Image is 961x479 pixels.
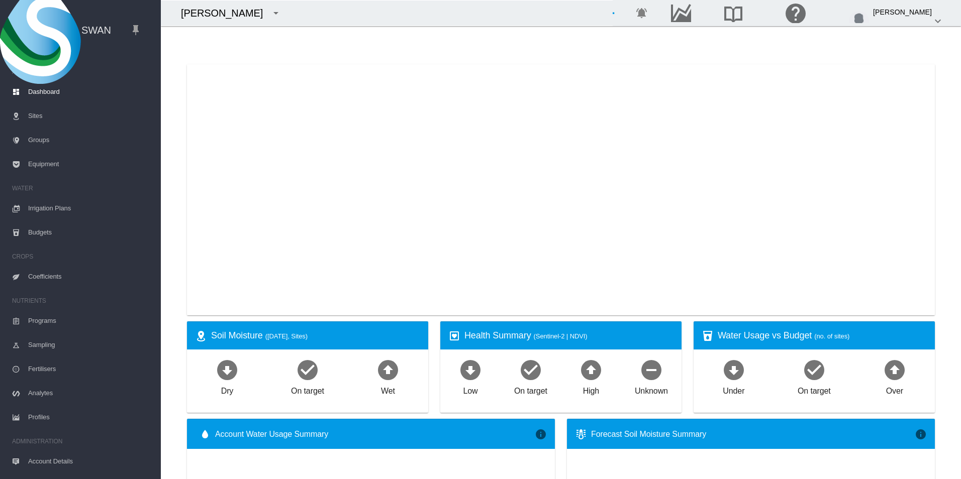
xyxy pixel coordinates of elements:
md-icon: icon-arrow-up-bold-circle [376,357,400,382]
span: Analytes [28,381,153,405]
span: Fertilisers [28,357,153,381]
md-icon: icon-bell-ring [636,7,648,19]
span: Sampling [28,333,153,357]
button: icon-menu-down [297,44,317,64]
md-icon: icon-water [199,428,211,440]
div: Soil Moisture [211,329,420,342]
md-icon: icon-cup-water [702,330,714,342]
md-icon: icon-pin [130,24,142,36]
span: CROPS [12,249,153,265]
div: [PERSON_NAME] [181,6,263,20]
button: icon-bell-ring [632,3,652,23]
md-icon: icon-arrow-down-bold-circle [722,357,746,382]
div: [PERSON_NAME] [873,3,932,21]
div: On target [798,382,831,397]
div: Wet [381,382,395,397]
span: ADMINISTRATION [12,433,153,449]
span: Account Details [28,449,153,473]
span: Dashboard [28,80,153,104]
span: Programs [28,309,153,333]
button: icon-menu-down [266,3,286,23]
md-icon: icon-checkbox-marked-circle [802,357,826,382]
md-icon: icon-arrow-up-bold-circle [883,357,907,382]
span: ([DATE], Sites) [265,332,308,340]
span: Groups [28,128,153,152]
md-icon: Click here for help [784,7,808,19]
span: SWAN [81,23,111,37]
button: [PERSON_NAME] icon-chevron-down [846,3,947,23]
div: Water Usage vs Budget [718,329,927,342]
div: Forecast Soil Moisture Summary [591,429,915,440]
md-icon: icon-heart-box-outline [448,330,460,342]
md-icon: icon-thermometer-lines [575,428,587,440]
md-icon: icon-menu-down [270,7,282,19]
div: Filter by Group: - not filtered - [181,44,320,64]
md-icon: icon-arrow-down-bold-circle [215,357,239,382]
span: WATER [12,180,153,196]
div: Dry [221,382,234,397]
div: Low [463,382,477,397]
md-icon: icon-checkbox-marked-circle [519,357,543,382]
md-icon: Go to the Data Hub [669,7,693,19]
span: Budgets [28,220,153,245]
div: On target [514,382,547,397]
div: Over [886,382,903,397]
md-icon: icon-chevron-down [932,15,944,27]
span: Account Water Usage Summary [215,429,535,440]
span: Equipment [28,152,153,176]
md-icon: icon-information [535,428,547,440]
div: Health Summary [464,329,674,342]
md-icon: icon-information [915,428,927,440]
span: Sites [28,104,153,128]
img: profile.jpg [849,11,869,31]
md-icon: icon-checkbox-marked-circle [296,357,320,382]
div: High [583,382,600,397]
md-icon: icon-map-marker-radius [195,330,207,342]
span: (no. of sites) [814,332,849,340]
span: Coefficients [28,265,153,289]
div: Under [723,382,744,397]
span: NUTRIENTS [12,293,153,309]
span: Irrigation Plans [28,196,153,220]
md-icon: icon-menu-down [301,48,313,60]
md-icon: icon-arrow-up-bold-circle [579,357,603,382]
md-icon: Search the knowledge base [721,7,745,19]
div: Unknown [635,382,668,397]
md-icon: icon-minus-circle [639,357,663,382]
div: On target [291,382,324,397]
span: Profiles [28,405,153,429]
md-icon: icon-arrow-down-bold-circle [458,357,483,382]
span: (Sentinel-2 | NDVI) [534,332,588,340]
